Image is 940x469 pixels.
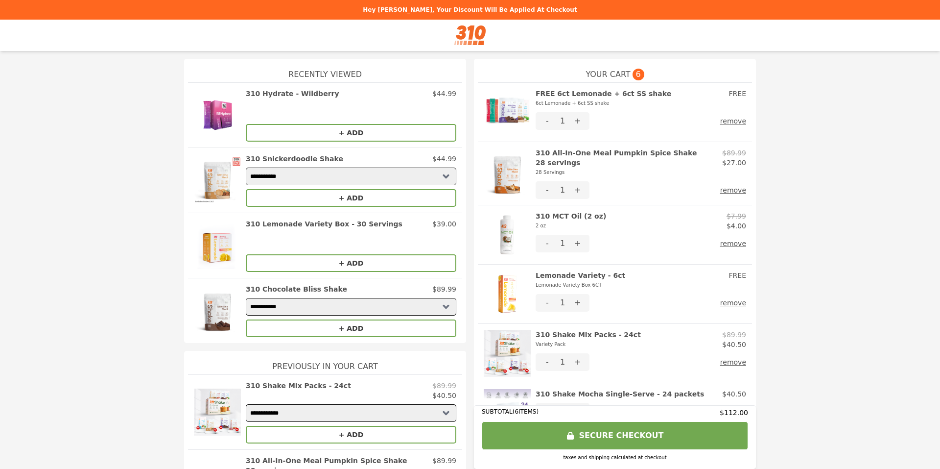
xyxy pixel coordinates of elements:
[246,219,402,229] h2: 310 Lemonade Variety Box - 30 Servings
[720,294,746,312] button: remove
[188,59,462,82] h1: Recently Viewed
[246,89,339,99] h2: 310 Hydrate - Wildberry
[566,294,589,312] button: +
[6,6,934,14] p: Hey [PERSON_NAME], your discount will be applied at checkout
[454,25,486,45] img: Brand Logo
[432,89,456,99] p: $44.99
[536,271,625,290] h2: Lemonade Variety - 6ct
[566,235,589,252] button: +
[246,168,456,185] select: Select a product variant
[559,353,566,371] div: 1
[188,351,462,374] h1: Previously In Your Cart
[729,271,746,280] p: FREE
[513,408,539,415] span: ( 6 ITEMS)
[586,69,630,80] span: YOUR CART
[484,89,531,136] img: FREE 6ct Lemonade + 6ct SS shake
[566,112,589,130] button: +
[729,89,746,99] p: FREE
[484,330,531,377] img: 310 Shake Mix Packs - 24ct
[536,112,559,130] button: -
[727,221,746,231] p: $4.00
[720,353,746,371] button: remove
[720,403,746,420] button: remove
[432,284,456,294] p: $89.99
[432,381,456,391] p: $89.99
[722,148,746,158] p: $89.99
[484,211,531,258] img: 310 MCT Oil (2 oz)
[536,280,625,290] div: Lemonade Variety Box 6CT
[536,353,559,371] button: -
[722,158,746,168] p: $27.00
[432,154,456,164] p: $44.99
[194,284,241,337] img: 310 Chocolate Bliss Shake
[536,403,559,420] button: -
[484,389,531,436] img: 310 Shake Mocha Single-Serve - 24 packets
[536,181,559,199] button: -
[246,124,456,142] button: + ADD
[536,89,671,108] h2: FREE 6ct Lemonade + 6ct SS shake
[727,211,746,221] p: $7.99
[484,271,531,318] img: Lemonade Variety - 6ct
[246,254,456,272] button: + ADD
[246,189,456,207] button: + ADD
[484,148,531,199] img: 310 All-In-One Meal Pumpkin Spice Shake 28 servings
[720,408,748,418] span: $112.00
[246,426,456,444] button: + ADD
[559,112,566,130] div: 1
[720,181,746,199] button: remove
[722,330,746,340] p: $89.99
[482,408,513,415] span: SUBTOTAL
[432,391,456,400] p: $40.50
[536,168,718,177] div: 28 Servings
[246,284,347,294] h2: 310 Chocolate Bliss Shake
[536,389,704,399] h2: 310 Shake Mocha Single-Serve - 24 packets
[536,294,559,312] button: -
[432,219,456,229] p: $39.00
[536,340,641,349] div: Variety Pack
[194,154,241,207] img: 310 Snickerdoodle Shake
[566,353,589,371] button: +
[559,294,566,312] div: 1
[720,112,746,130] button: remove
[566,181,589,199] button: +
[722,340,746,349] p: $40.50
[246,154,343,164] h2: 310 Snickerdoodle Shake
[246,320,456,337] button: + ADD
[194,381,241,444] img: 310 Shake Mix Packs - 24ct
[536,221,606,231] div: 2 oz
[536,99,671,108] div: 6ct Lemonade + 6ct SS shake
[536,148,718,177] h2: 310 All-In-One Meal Pumpkin Spice Shake 28 servings
[559,235,566,252] div: 1
[566,403,589,420] button: +
[482,454,748,461] div: taxes and shipping calculated at checkout
[246,298,456,316] select: Select a product variant
[482,421,748,450] button: SECURE CHECKOUT
[633,69,644,80] span: 6
[559,403,566,420] div: 1
[194,89,241,142] img: 310 Hydrate - Wildberry
[194,219,241,272] img: 310 Lemonade Variety Box - 30 Servings
[536,330,641,349] h2: 310 Shake Mix Packs - 24ct
[559,181,566,199] div: 1
[720,235,746,252] button: remove
[536,235,559,252] button: -
[722,389,746,399] p: $40.50
[246,404,456,422] select: Select a product variant
[246,381,351,391] h2: 310 Shake Mix Packs - 24ct
[536,211,606,231] h2: 310 MCT Oil (2 oz)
